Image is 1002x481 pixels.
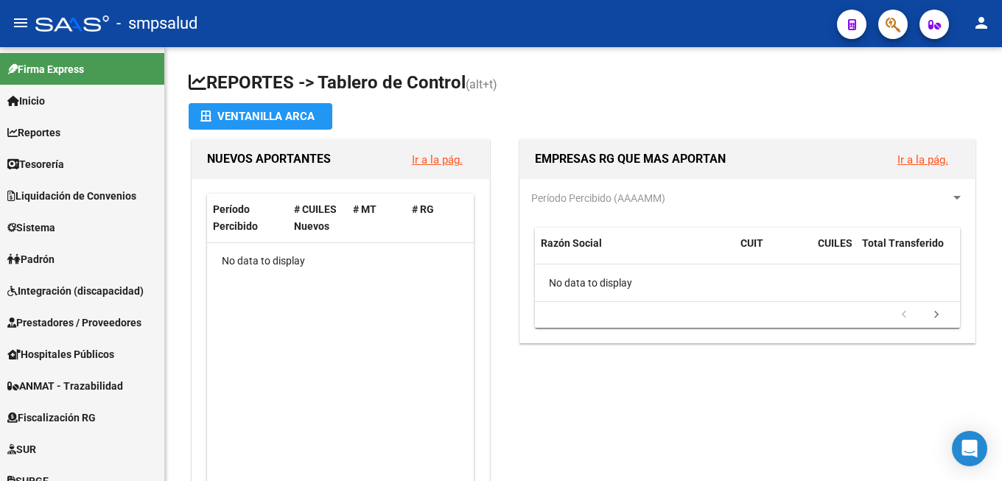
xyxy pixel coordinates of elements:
[818,237,852,249] span: CUILES
[7,346,114,362] span: Hospitales Públicos
[400,146,474,173] button: Ir a la pág.
[207,194,288,242] datatable-header-cell: Período Percibido
[7,188,136,204] span: Liquidación de Convenios
[200,103,320,130] div: Ventanilla ARCA
[7,315,141,331] span: Prestadores / Proveedores
[535,228,735,276] datatable-header-cell: Razón Social
[116,7,197,40] span: - smpsalud
[347,194,406,242] datatable-header-cell: # MT
[7,124,60,141] span: Reportes
[812,228,856,276] datatable-header-cell: CUILES
[294,203,337,232] span: # CUILES Nuevos
[189,103,332,130] button: Ventanilla ARCA
[7,410,96,426] span: Fiscalización RG
[535,152,726,166] span: EMPRESAS RG QUE MAS APORTAN
[7,93,45,109] span: Inicio
[531,192,665,204] span: Período Percibido (AAAAMM)
[856,228,959,276] datatable-header-cell: Total Transferido
[735,228,812,276] datatable-header-cell: CUIT
[207,152,331,166] span: NUEVOS APORTANTES
[973,14,990,32] mat-icon: person
[7,283,144,299] span: Integración (discapacidad)
[7,251,55,267] span: Padrón
[7,156,64,172] span: Tesorería
[406,194,465,242] datatable-header-cell: # RG
[952,431,987,466] div: Open Intercom Messenger
[207,243,474,280] div: No data to display
[412,153,463,166] a: Ir a la pág.
[541,237,602,249] span: Razón Social
[213,203,258,232] span: Período Percibido
[288,194,347,242] datatable-header-cell: # CUILES Nuevos
[466,77,497,91] span: (alt+t)
[189,71,978,96] h1: REPORTES -> Tablero de Control
[890,307,918,323] a: go to previous page
[886,146,960,173] button: Ir a la pág.
[412,203,434,215] span: # RG
[740,237,763,249] span: CUIT
[897,153,948,166] a: Ir a la pág.
[7,378,123,394] span: ANMAT - Trazabilidad
[7,220,55,236] span: Sistema
[922,307,950,323] a: go to next page
[12,14,29,32] mat-icon: menu
[7,61,84,77] span: Firma Express
[7,441,36,457] span: SUR
[535,264,959,301] div: No data to display
[862,237,944,249] span: Total Transferido
[353,203,376,215] span: # MT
